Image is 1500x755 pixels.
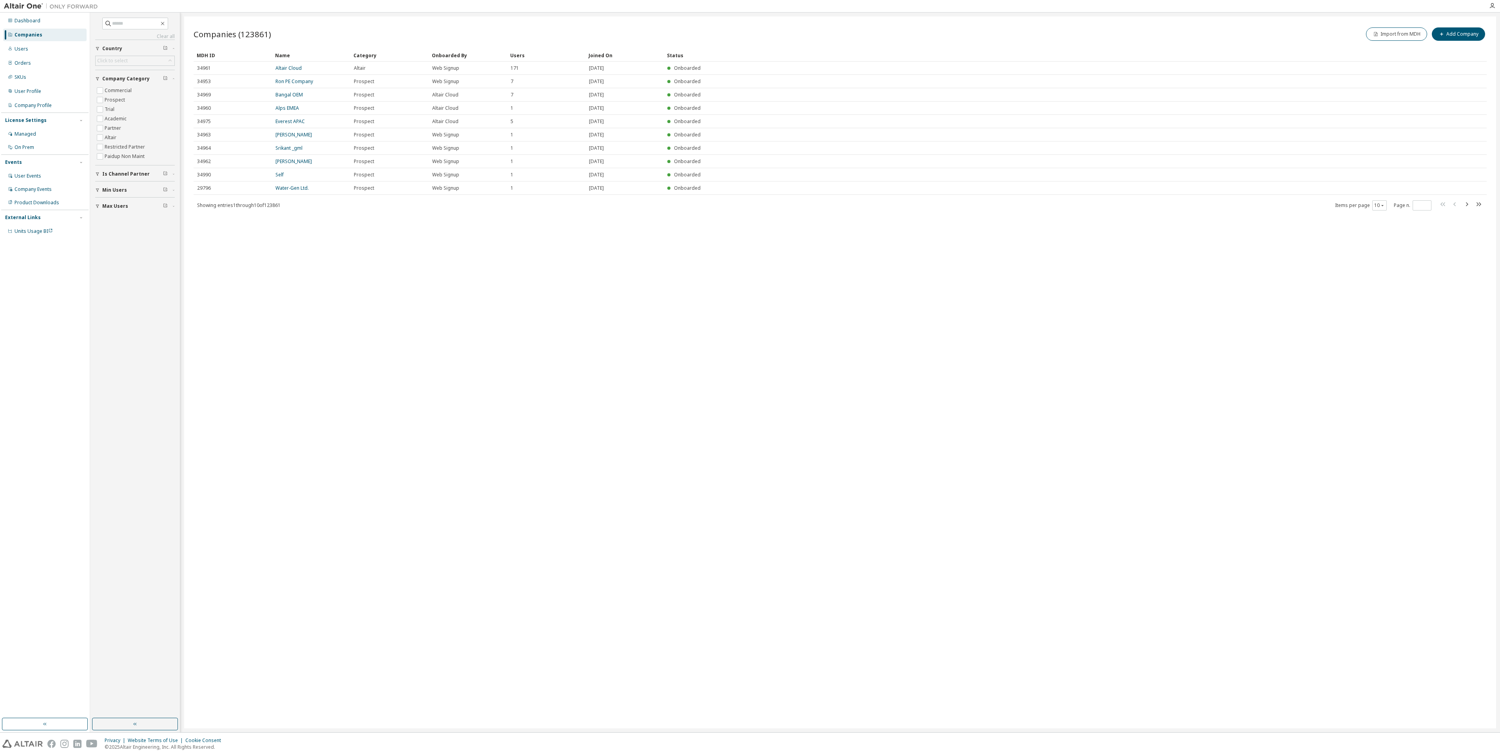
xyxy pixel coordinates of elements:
[511,185,513,191] span: 1
[197,92,211,98] span: 34969
[674,105,701,111] span: Onboarded
[105,105,116,114] label: Trial
[102,76,150,82] span: Company Category
[1335,200,1387,211] span: Items per page
[589,65,604,71] span: [DATE]
[275,91,303,98] a: Bangal OEM
[511,92,513,98] span: 7
[511,118,513,125] span: 5
[197,65,211,71] span: 34961
[432,92,458,98] span: Altair Cloud
[589,132,604,138] span: [DATE]
[14,102,52,109] div: Company Profile
[4,2,102,10] img: Altair One
[95,70,175,87] button: Company Category
[275,118,305,125] a: Everest APAC
[197,158,211,165] span: 34962
[354,92,374,98] span: Prospect
[275,65,302,71] a: Altair Cloud
[589,185,604,191] span: [DATE]
[589,92,604,98] span: [DATE]
[105,142,147,152] label: Restricted Partner
[197,132,211,138] span: 34963
[14,46,28,52] div: Users
[14,144,34,151] div: On Prem
[2,740,43,748] img: altair_logo.svg
[354,118,374,125] span: Prospect
[95,33,175,40] a: Clear all
[14,60,31,66] div: Orders
[275,185,309,191] a: Water-Gen Ltd.
[102,171,150,177] span: Is Channel Partner
[105,737,128,744] div: Privacy
[105,123,123,133] label: Partner
[354,185,374,191] span: Prospect
[589,78,604,85] span: [DATE]
[354,105,374,111] span: Prospect
[511,172,513,178] span: 1
[1366,27,1427,41] button: Import from MDH
[95,198,175,215] button: Max Users
[1432,27,1485,41] button: Add Company
[589,105,604,111] span: [DATE]
[354,158,374,165] span: Prospect
[674,145,701,151] span: Onboarded
[95,165,175,183] button: Is Channel Partner
[354,145,374,151] span: Prospect
[354,172,374,178] span: Prospect
[432,78,459,85] span: Web Signup
[432,105,458,111] span: Altair Cloud
[105,133,118,142] label: Altair
[197,49,269,62] div: MDH ID
[96,56,174,65] div: Click to select
[1374,202,1385,209] button: 10
[275,158,312,165] a: [PERSON_NAME]
[163,45,168,52] span: Clear filter
[674,78,701,85] span: Onboarded
[95,40,175,57] button: Country
[674,118,701,125] span: Onboarded
[197,78,211,85] span: 34953
[60,740,69,748] img: instagram.svg
[197,185,211,191] span: 29796
[14,186,52,192] div: Company Events
[197,172,211,178] span: 34990
[511,65,519,71] span: 171
[163,203,168,209] span: Clear filter
[667,49,1440,62] div: Status
[105,95,127,105] label: Prospect
[432,185,459,191] span: Web Signup
[589,118,604,125] span: [DATE]
[197,105,211,111] span: 34960
[102,203,128,209] span: Max Users
[275,131,312,138] a: [PERSON_NAME]
[163,187,168,193] span: Clear filter
[432,172,459,178] span: Web Signup
[14,88,41,94] div: User Profile
[105,86,133,95] label: Commercial
[674,131,701,138] span: Onboarded
[73,740,82,748] img: linkedin.svg
[511,158,513,165] span: 1
[105,744,226,750] p: © 2025 Altair Engineering, Inc. All Rights Reserved.
[354,132,374,138] span: Prospect
[1394,200,1431,211] span: Page n.
[14,131,36,137] div: Managed
[589,145,604,151] span: [DATE]
[275,78,313,85] a: Ron PE Company
[14,200,59,206] div: Product Downloads
[589,172,604,178] span: [DATE]
[194,29,271,40] span: Companies (123861)
[432,65,459,71] span: Web Signup
[197,145,211,151] span: 34964
[353,49,426,62] div: Category
[275,49,347,62] div: Name
[14,74,26,80] div: SKUs
[432,158,459,165] span: Web Signup
[589,49,661,62] div: Joined On
[95,181,175,199] button: Min Users
[47,740,56,748] img: facebook.svg
[128,737,185,744] div: Website Terms of Use
[102,45,122,52] span: Country
[14,173,41,179] div: User Events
